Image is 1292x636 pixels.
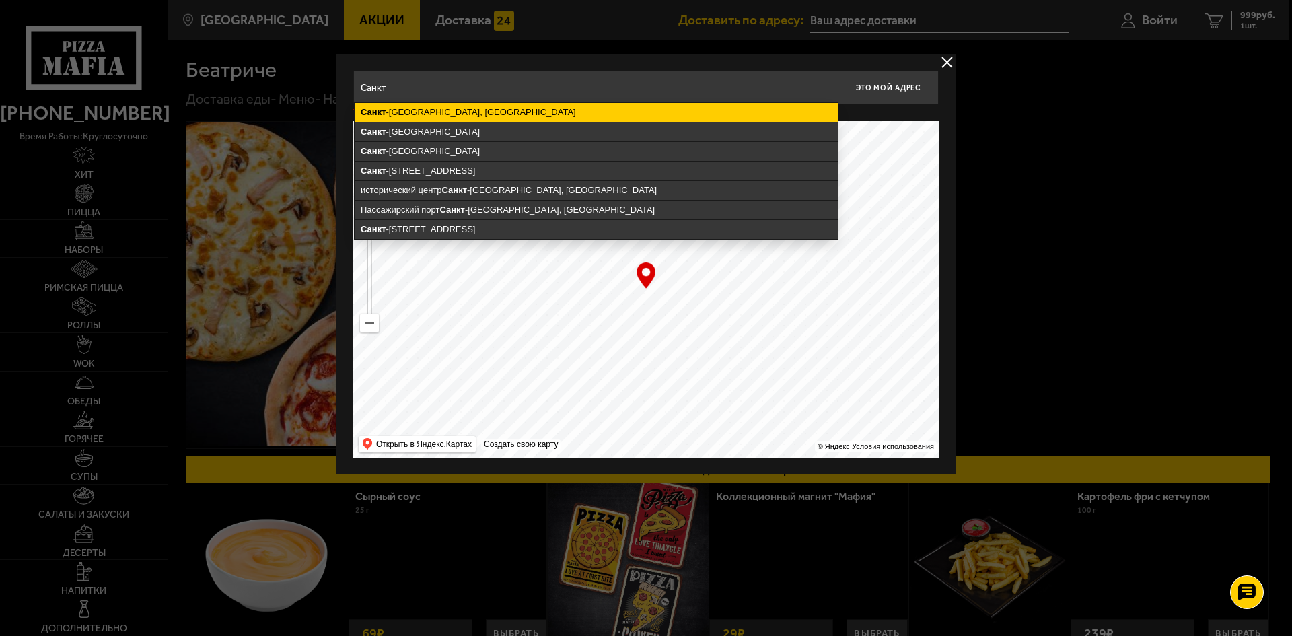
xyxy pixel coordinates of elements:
[856,83,921,92] span: Это мой адрес
[355,220,838,239] ymaps: -[STREET_ADDRESS]
[355,142,838,161] ymaps: -[GEOGRAPHIC_DATA]
[481,439,561,450] a: Создать свою карту
[361,107,386,117] ymaps: Санкт
[361,146,386,156] ymaps: Санкт
[361,224,386,234] ymaps: Санкт
[838,71,939,104] button: Это мой адрес
[353,108,543,118] p: Укажите дом на карте или в поле ввода
[353,71,838,104] input: Введите адрес доставки
[439,205,465,215] ymaps: Санкт
[355,181,838,200] ymaps: исторический центр -[GEOGRAPHIC_DATA], [GEOGRAPHIC_DATA]
[442,185,468,195] ymaps: Санкт
[852,442,934,450] a: Условия использования
[818,442,850,450] ymaps: © Яндекс
[361,166,386,176] ymaps: Санкт
[355,162,838,180] ymaps: -[STREET_ADDRESS]
[355,201,838,219] ymaps: Пассажирский порт -[GEOGRAPHIC_DATA], [GEOGRAPHIC_DATA]
[355,103,838,122] ymaps: -[GEOGRAPHIC_DATA], [GEOGRAPHIC_DATA]
[939,54,956,71] button: delivery type
[355,122,838,141] ymaps: -[GEOGRAPHIC_DATA]
[376,436,472,452] ymaps: Открыть в Яндекс.Картах
[359,436,476,452] ymaps: Открыть в Яндекс.Картах
[361,127,386,137] ymaps: Санкт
